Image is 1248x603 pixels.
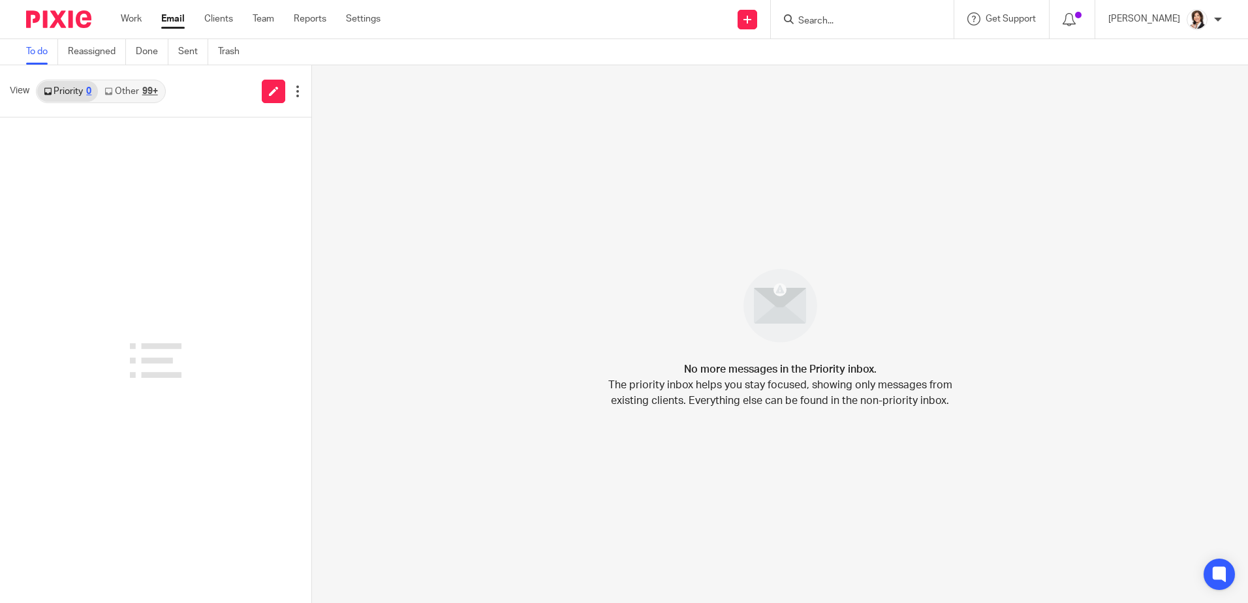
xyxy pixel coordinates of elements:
[797,16,914,27] input: Search
[86,87,91,96] div: 0
[178,39,208,65] a: Sent
[607,377,953,409] p: The priority inbox helps you stay focused, showing only messages from existing clients. Everythin...
[161,12,185,25] a: Email
[346,12,381,25] a: Settings
[10,84,29,98] span: View
[98,81,164,102] a: Other99+
[1187,9,1208,30] img: BW%20Website%203%20-%20square.jpg
[218,39,249,65] a: Trash
[1108,12,1180,25] p: [PERSON_NAME]
[986,14,1036,23] span: Get Support
[253,12,274,25] a: Team
[26,39,58,65] a: To do
[142,87,158,96] div: 99+
[68,39,126,65] a: Reassigned
[684,362,877,377] h4: No more messages in the Priority inbox.
[136,39,168,65] a: Done
[294,12,326,25] a: Reports
[121,12,142,25] a: Work
[204,12,233,25] a: Clients
[735,260,826,351] img: image
[37,81,98,102] a: Priority0
[26,10,91,28] img: Pixie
